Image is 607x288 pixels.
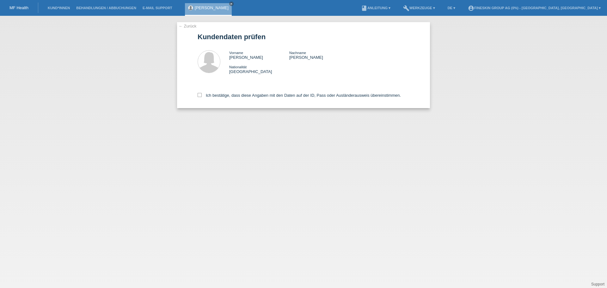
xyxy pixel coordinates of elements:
a: account_circleFineSkin Group AG (0%) - [GEOGRAPHIC_DATA], [GEOGRAPHIC_DATA] ▾ [465,6,604,10]
i: build [403,5,409,11]
a: Kund*innen [45,6,73,10]
i: book [361,5,367,11]
a: E-Mail Support [139,6,175,10]
span: Nachname [289,51,306,55]
a: bookAnleitung ▾ [358,6,394,10]
a: Behandlungen / Abbuchungen [73,6,139,10]
div: [GEOGRAPHIC_DATA] [229,64,289,74]
a: ← Zurück [179,24,196,28]
i: close [230,2,233,5]
a: [PERSON_NAME] [195,5,229,10]
label: Ich bestätige, dass diese Angaben mit den Daten auf der ID, Pass oder Ausländerausweis übereinsti... [198,93,401,98]
div: [PERSON_NAME] [289,50,349,60]
a: buildWerkzeuge ▾ [400,6,438,10]
a: MF Health [9,5,28,10]
h1: Kundendaten prüfen [198,33,409,41]
span: Nationalität [229,65,247,69]
span: Vorname [229,51,243,55]
i: account_circle [468,5,474,11]
a: Support [591,282,604,286]
a: DE ▾ [445,6,458,10]
div: [PERSON_NAME] [229,50,289,60]
a: close [229,2,234,6]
